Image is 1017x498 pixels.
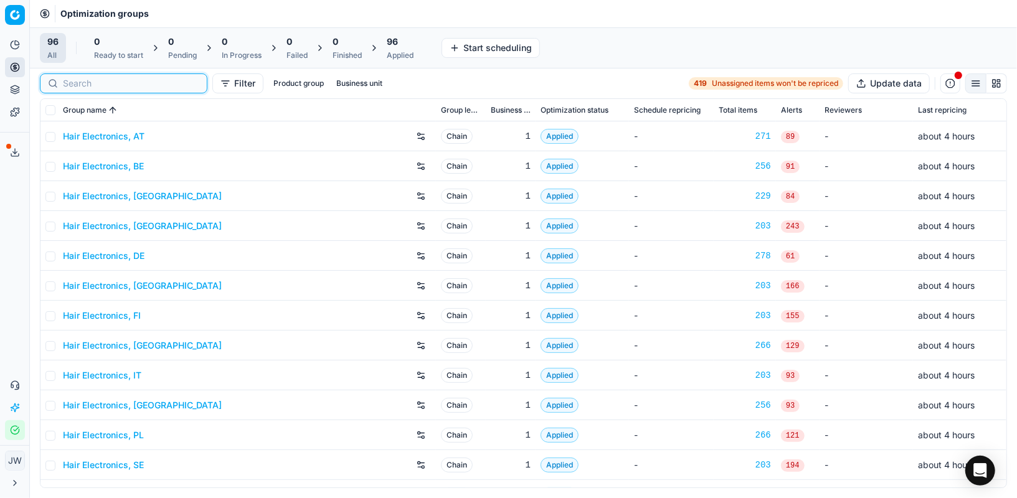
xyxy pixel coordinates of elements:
[491,399,531,411] div: 1
[820,360,913,390] td: -
[387,50,414,60] div: Applied
[222,35,227,48] span: 0
[63,309,141,322] a: Hair Electronics, FI
[63,429,144,441] a: Hair Electronics, PL
[719,220,771,232] a: 203
[820,390,913,420] td: -
[441,218,473,233] span: Chain
[94,50,143,60] div: Ready to start
[441,105,481,115] span: Group level
[719,429,771,441] div: 266
[820,121,913,151] td: -
[629,151,714,181] td: -
[268,76,329,91] button: Product group
[491,105,531,115] span: Business unit
[781,340,805,352] span: 129
[781,131,800,143] span: 89
[286,50,308,60] div: Failed
[719,250,771,262] a: 278
[719,339,771,352] a: 266
[331,76,387,91] button: Business unit
[541,218,579,233] span: Applied
[820,241,913,271] td: -
[541,159,579,174] span: Applied
[781,250,800,263] span: 61
[629,301,714,331] td: -
[168,50,197,60] div: Pending
[918,370,975,380] span: about 4 hours
[541,278,579,293] span: Applied
[918,161,975,171] span: about 4 hours
[629,241,714,271] td: -
[781,400,800,412] span: 93
[541,105,608,115] span: Optimization status
[441,308,473,323] span: Chain
[918,190,975,201] span: about 4 hours
[63,190,222,202] a: Hair Electronics, [GEOGRAPHIC_DATA]
[541,248,579,263] span: Applied
[781,310,805,322] span: 155
[918,430,975,440] span: about 4 hours
[441,278,473,293] span: Chain
[63,77,199,90] input: Search
[719,130,771,143] a: 271
[918,340,975,350] span: about 4 hours
[60,7,149,20] nav: breadcrumb
[6,451,24,470] span: JW
[820,271,913,301] td: -
[820,211,913,241] td: -
[781,220,805,233] span: 243
[63,105,106,115] span: Group name
[719,369,771,382] a: 203
[820,331,913,360] td: -
[491,459,531,471] div: 1
[63,160,144,172] a: Hair Electronics, BE
[820,450,913,480] td: -
[781,280,805,293] span: 166
[333,35,338,48] span: 0
[442,38,540,58] button: Start scheduling
[918,220,975,231] span: about 4 hours
[94,35,100,48] span: 0
[629,420,714,450] td: -
[63,399,222,411] a: Hair Electronics, [GEOGRAPHIC_DATA]
[719,160,771,172] a: 256
[820,420,913,450] td: -
[629,211,714,241] td: -
[719,459,771,471] a: 203
[918,131,975,141] span: about 4 hours
[441,189,473,204] span: Chain
[60,7,149,20] span: Optimization groups
[634,105,701,115] span: Schedule repricing
[781,370,800,382] span: 93
[541,368,579,383] span: Applied
[820,301,913,331] td: -
[491,250,531,262] div: 1
[719,399,771,411] a: 256
[491,220,531,232] div: 1
[63,130,144,143] a: Hair Electronics, AT
[719,280,771,292] a: 203
[918,310,975,321] span: about 4 hours
[781,190,800,203] span: 84
[781,459,805,472] span: 194
[629,360,714,390] td: -
[441,129,473,144] span: Chain
[333,50,362,60] div: Finished
[629,331,714,360] td: -
[541,428,579,443] span: Applied
[541,458,579,472] span: Applied
[781,161,800,173] span: 91
[541,308,579,323] span: Applied
[719,309,771,322] div: 203
[629,181,714,211] td: -
[441,428,473,443] span: Chain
